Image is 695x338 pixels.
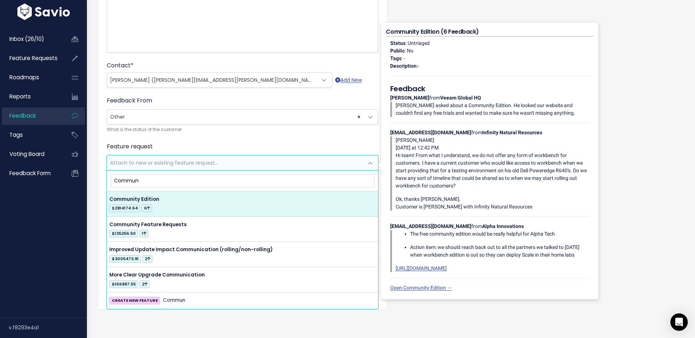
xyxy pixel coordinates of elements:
[9,131,23,139] span: Tags
[107,61,134,70] label: Contact
[2,165,60,182] a: Feedback form
[390,223,471,229] strong: [EMAIL_ADDRESS][DOMAIN_NAME]
[109,246,273,253] span: Improved Update Impact Communication (rolling/non-rolling)
[390,83,589,94] h5: Feedback
[670,313,688,331] div: Open Intercom Messenger
[9,93,31,100] span: Reports
[112,297,158,303] strong: CREATE NEW FEATURE
[335,76,362,85] a: Add New
[107,142,153,151] label: Feature request
[9,169,51,177] span: Feedback form
[2,69,60,86] a: Roadmaps
[2,146,60,162] a: Voting Board
[390,55,401,61] strong: Tags
[9,54,58,62] span: Feature Requests
[110,76,320,84] span: [PERSON_NAME] ([PERSON_NAME][EMAIL_ADDRESS][PERSON_NAME][DOMAIN_NAME])
[396,265,447,271] a: [URL][DOMAIN_NAME]
[9,73,39,81] span: Roadmaps
[2,50,60,67] a: Feature Requests
[139,280,149,288] span: 2
[2,107,60,124] a: Feedback
[390,95,429,101] strong: [PERSON_NAME]
[482,130,542,135] strong: Infinity Natural Resources
[390,285,452,291] a: Open Community Edition →
[107,72,332,88] span: Ronn Martin (ronn.martin@veeam.com)
[390,130,471,135] strong: [EMAIL_ADDRESS][DOMAIN_NAME]
[9,112,36,119] span: Feedback
[107,110,363,124] span: Other
[9,35,44,43] span: Inbox (26/10)
[109,255,141,263] span: $3005473.91
[139,230,148,237] span: 1
[396,102,589,117] p: [PERSON_NAME] asked about a Community Edition. He looked our website and couldn't find any free t...
[2,127,60,143] a: Tags
[410,230,589,238] p: The free community edition would be really helpful for Alpha Tech
[142,204,152,212] span: 6
[107,126,378,134] small: What is the status of the customer
[357,110,361,124] span: ×
[418,63,419,69] span: -
[109,280,138,288] span: $166887.55
[110,159,218,166] span: Attach to new or existing feature request...
[107,109,378,124] span: Other
[9,150,45,158] span: Voting Board
[9,318,87,337] div: v.f8293e4a1
[107,73,317,87] span: Ronn Martin (ronn.martin@veeam.com)
[396,136,589,190] p: [PERSON_NAME] [DATE] at 12:42 PM Hi team! From what I understand, we do not offer any form of wor...
[440,95,481,101] strong: Veeam Global HQ
[2,88,60,105] a: Reports
[163,296,185,305] span: Commun
[390,63,417,69] strong: Description
[109,230,138,237] span: $135256.50
[142,255,152,263] span: 2
[16,3,72,20] img: logo-white.9d6f32f41409.svg
[386,28,594,37] h4: Community Edition (6 Feedback)
[482,223,524,229] strong: Alpha Innovations
[107,96,152,105] label: Feedback From
[109,204,140,212] span: $2814174.64
[109,271,205,278] span: More Clear Upgrade Communication
[109,196,159,203] span: Community Edition
[390,48,405,54] strong: Public
[109,221,187,228] span: Community Feature Requests
[386,37,594,295] div: : Untriaged : No : - : from from from
[390,40,405,46] strong: Status
[2,31,60,47] a: Inbox (26/10)
[410,244,589,259] p: Action item: we should reach back out to all the partners we talked to [DATE] when workbench edit...
[396,195,589,211] p: Ok, thanks [PERSON_NAME]. Customer is [PERSON_NAME] with Infinity Natural Resources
